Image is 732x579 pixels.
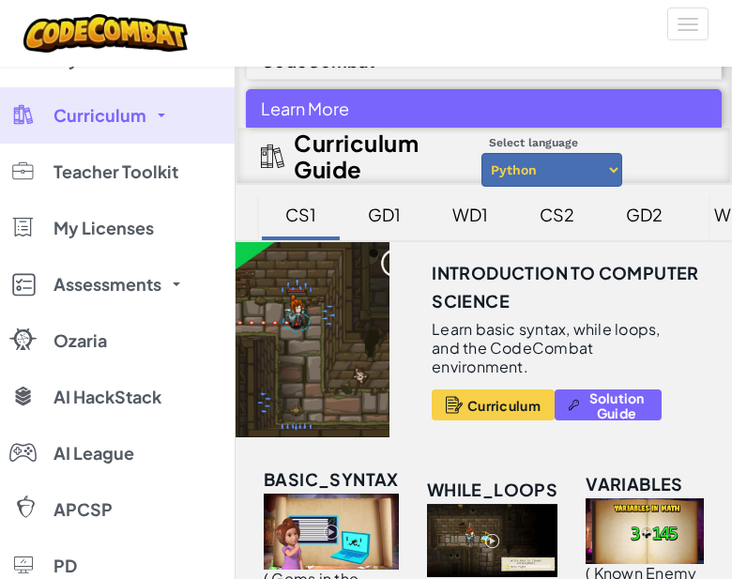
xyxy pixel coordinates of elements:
[53,445,134,462] span: AI League
[53,389,161,405] span: AI HackStack
[586,473,683,495] span: variables
[521,192,593,236] div: CS2
[586,498,704,564] img: variables_unlocked.png
[427,479,557,500] span: while_loops
[267,192,335,236] div: CS1
[427,504,557,577] img: while_loops_unlocked.png
[53,332,107,349] span: Ozaria
[434,192,507,236] div: WD1
[261,145,284,168] img: IconCurriculumGuide.svg
[555,389,662,420] button: Solution Guide
[607,192,681,236] div: GD2
[294,130,481,182] h2: Curriculum Guide
[53,51,145,68] span: My Classes
[53,163,178,180] span: Teacher Toolkit
[246,89,722,128] div: Learn More
[349,192,419,236] div: GD1
[53,220,154,236] span: My Licenses
[264,468,399,490] span: basic_syntax
[432,389,555,420] button: Curriculum
[53,276,161,293] span: Assessments
[467,398,541,413] span: Curriculum
[481,129,586,157] span: Select language
[264,494,399,570] img: basic_syntax_unlocked.png
[53,107,146,124] span: Curriculum
[586,390,648,420] span: Solution Guide
[23,14,188,53] img: CodeCombat logo
[432,259,718,315] h3: Introduction to Computer Science
[432,320,662,376] p: Learn basic syntax, while loops, and the CodeCombat environment.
